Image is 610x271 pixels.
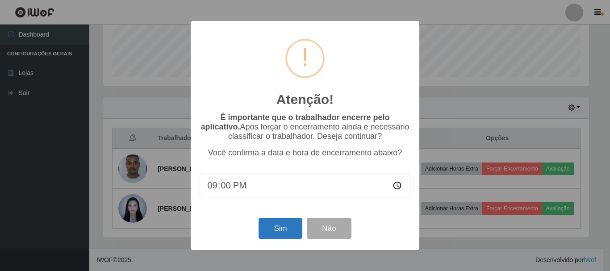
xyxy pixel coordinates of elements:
[307,218,351,239] button: Não
[200,148,410,158] p: Você confirma a data e hora de encerramento abaixo?
[200,113,410,141] p: Após forçar o encerramento ainda é necessário classificar o trabalhador. Deseja continuar?
[259,218,302,239] button: Sim
[276,92,334,108] h2: Atenção!
[201,113,389,131] b: É importante que o trabalhador encerre pelo aplicativo.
